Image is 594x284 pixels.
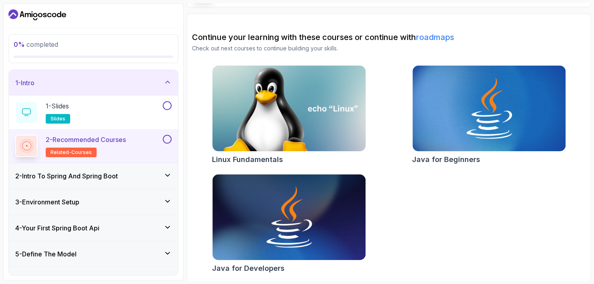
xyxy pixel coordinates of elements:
button: 1-Intro [9,70,178,96]
span: completed [14,40,58,48]
a: roadmaps [416,32,454,42]
button: 3-Environment Setup [9,189,178,215]
h3: 2 - Intro To Spring And Spring Boot [15,171,118,181]
button: 2-Intro To Spring And Spring Boot [9,163,178,189]
img: Java for Developers card [212,174,366,260]
button: 5-Define The Model [9,241,178,267]
button: 2-Recommended Coursesrelated-courses [15,135,172,157]
h3: 1 - Intro [15,78,34,88]
h2: Java for Developers [212,263,285,274]
button: 1-Slidesslides [15,101,172,124]
p: Check out next courses to continue building your skills. [192,44,586,52]
a: Dashboard [8,8,66,21]
img: Linux Fundamentals card [208,64,369,154]
h3: 5 - Define The Model [15,249,77,259]
span: 0 % [14,40,25,48]
img: Java for Beginners card [412,66,566,151]
h2: Java for Beginners [412,154,480,165]
p: 2 - Recommended Courses [46,135,126,144]
a: Java for Developers cardJava for Developers [212,174,366,274]
h2: Continue your learning with these courses or continue with [192,32,586,43]
h3: 4 - Your First Spring Boot Api [15,223,99,233]
h2: Linux Fundamentals [212,154,283,165]
p: 1 - Slides [46,101,69,111]
span: related-courses [51,149,92,156]
a: Java for Beginners cardJava for Beginners [412,65,566,165]
a: Linux Fundamentals cardLinux Fundamentals [212,65,366,165]
h3: 3 - Environment Setup [15,197,79,207]
span: slides [51,116,65,122]
button: 4-Your First Spring Boot Api [9,215,178,241]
